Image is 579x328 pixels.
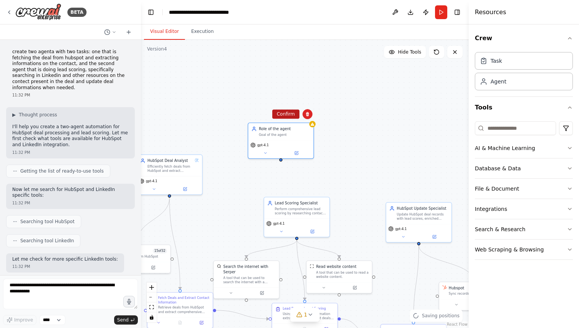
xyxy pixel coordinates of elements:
div: 11:32 PM [12,150,129,155]
div: Lead Research and Scoring [283,307,326,311]
button: toggle interactivity [147,312,157,322]
div: Using the contact information extracted from HubSpot deals, perform comprehensive lead scoring by... [283,312,334,320]
span: Searching tool LinkedIn [20,238,74,244]
button: Open in side panel [247,290,277,296]
button: Confirm [272,109,299,119]
div: HubSpot Deal AnalystEfficiently fetch deals from HubSpot and extract comprehensive contact inform... [136,154,203,195]
span: 1 [304,311,307,318]
img: Logo [15,3,61,21]
button: Open in side panel [281,150,311,157]
button: AI & Machine Learning [475,138,573,158]
span: Saving positions [422,313,460,319]
p: Now let me search for HubSpot and LinkedIn specific tools: [12,187,129,199]
button: Database & Data [475,158,573,178]
g: Edge from e28eff6c-0c4d-4f08-aae9-885f9897dc5c to 7c24c514-85b7-4923-adfb-30753c37dd86 [167,197,183,289]
button: Open in side panel [138,264,168,271]
button: File & Document [475,179,573,199]
div: A tool that can be used to search the internet with a search_query. Supports different search typ... [223,276,276,284]
span: Searching tool HubSpot [20,219,75,225]
div: Lead Scoring Specialist [275,201,326,206]
div: Efficiently fetch deals from HubSpot and extract comprehensive contact information from associate... [147,165,193,173]
div: Agent [491,78,506,85]
button: ▶Thought process [12,112,57,118]
span: Improve [14,317,33,323]
div: HubSpot Update Specialist [397,206,448,211]
img: SerperDevTool [217,264,221,268]
nav: breadcrumb [169,8,255,16]
div: Role of the agentGoal of the agentgpt-4.1 [248,122,314,159]
button: Start a new chat [123,28,135,37]
g: Edge from 0bfca0b0-4fce-489c-aa4e-1d65d8b54221 to 6c1afdaa-b0a4-4c8f-9474-2f6d133a95e6 [244,240,299,258]
g: Edge from 0bfca0b0-4fce-489c-aa4e-1d65d8b54221 to f7fcdecf-97f0-4afc-b561-6b9d1e2931a3 [294,240,342,258]
div: Update HubSpot deal records with lead scores, enriched contact data, and research insights while ... [397,212,448,220]
span: gpt-4.1 [395,227,407,231]
div: ScrapeWebsiteToolRead website contentA tool that can be used to read a website content. [306,260,372,294]
div: Goal of the agent [259,133,310,137]
div: Sync records from HubSpot [449,292,501,296]
button: zoom out [147,292,157,302]
button: zoom in [147,282,157,292]
button: Click to speak your automation idea [123,296,135,307]
g: Edge from 7a86b31e-73bb-409c-aedd-3901f4e7c2d7 to b7bee614-8744-4a4e-8217-dd9f03db4d31 [416,245,474,279]
g: Edge from 0bfca0b0-4fce-489c-aa4e-1d65d8b54221 to 745c48eb-0d7c-4149-a8e0-5e56a6bc422d [294,240,307,300]
button: Improve [3,315,36,325]
div: Sync records from HubSpot [114,255,167,259]
p: create two agenta with two tasks: one that is fetching the deal from hubspot and extracting infor... [12,49,129,91]
button: Execution [185,24,220,40]
button: Hide left sidebar [146,7,156,18]
button: Hide Tools [384,46,426,58]
div: Search the internet with Serper [223,264,276,275]
button: Open in side panel [297,228,327,235]
div: Role of the agent [259,126,310,132]
button: Open in side panel [192,320,211,326]
a: React Flow attribution [447,322,468,326]
button: fit view [147,302,157,312]
button: Switch to previous chat [101,28,119,37]
button: Visual Editor [144,24,185,40]
div: HubSpot15of32Sync records from HubSpot [105,245,171,273]
span: ▶ [12,112,16,118]
button: Tools [475,97,573,118]
div: 11:32 PM [12,264,118,269]
h4: Resources [475,8,506,17]
span: Hide Tools [398,49,421,55]
div: React Flow controls [147,282,157,322]
button: Open in side panel [419,233,449,240]
img: HubSpot [442,285,447,289]
div: Version 4 [147,46,167,52]
button: Web Scraping & Browsing [475,240,573,259]
button: 1 [290,308,320,322]
div: Hubspot [449,285,465,290]
div: Retrieve deals from HubSpot and extract comprehensive contact information from the deal {deal_id}... [158,305,209,314]
span: Number of enabled actions [153,248,167,254]
span: Getting the list of ready-to-use tools [20,168,104,174]
g: Edge from e28eff6c-0c4d-4f08-aae9-885f9897dc5c to 67008bb5-4666-438a-8f5a-6cdca8ff329e [135,197,172,242]
div: 11:32 PM [12,200,129,206]
img: ScrapeWebsiteTool [310,264,314,268]
div: Tools [475,118,573,266]
span: gpt-4.1 [273,222,285,226]
g: Edge from 7c24c514-85b7-4923-adfb-30753c37dd86 to 745c48eb-0d7c-4149-a8e0-5e56a6bc422d [216,308,268,321]
g: Edge from 7a86b31e-73bb-409c-aedd-3901f4e7c2d7 to 0b3a83c8-4ab3-4d1e-a512-e11ee71ff35b [411,245,422,321]
span: gpt-4.1 [146,179,157,183]
div: 11:32 PM [12,92,129,98]
p: Let me check for more specific LinkedIn tools: [12,256,118,263]
button: Hide right sidebar [452,7,463,18]
div: Lead Scoring SpecialistPerform comprehensive lead scoring by researching contacts through LinkedI... [263,197,330,237]
div: HubSpot Update SpecialistUpdate HubSpot deal records with lead scores, enriched contact data, and... [386,202,452,243]
span: Thought process [19,112,57,118]
button: Search & Research [475,219,573,239]
div: Crew [475,49,573,96]
div: HubSpotHubspotSync records from HubSpot [439,282,505,310]
div: Task [491,57,502,65]
span: gpt-4.1 [257,143,269,147]
button: Open in side panel [170,186,200,193]
button: Crew [475,28,573,49]
span: Send [117,317,129,323]
p: I'll help you create a two-agent automation for HubSpot deal processing and lead scoring. Let me ... [12,124,129,148]
button: Integrations [475,199,573,219]
div: Perform comprehensive lead scoring by researching contacts through LinkedIn and other online reso... [275,207,326,215]
div: Read website content [316,264,357,269]
div: A tool that can be used to read a website content. [316,271,369,279]
div: Fetch Deals and Extract Contact Information [158,296,209,304]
